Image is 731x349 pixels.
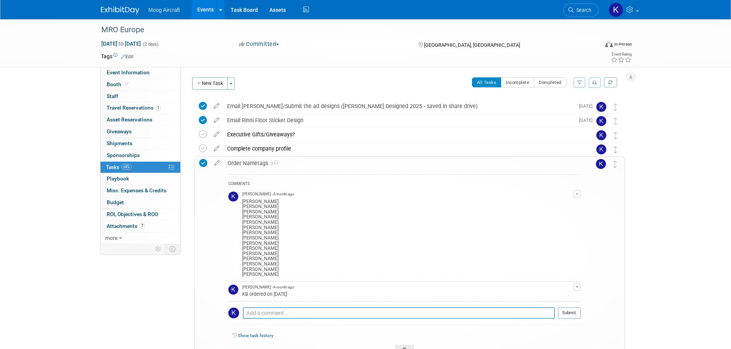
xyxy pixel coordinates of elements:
[101,209,180,220] a: ROI, Objectives & ROO
[101,102,180,114] a: Travel Reservations1
[149,7,180,13] span: Moog Aircraft
[101,233,180,244] a: more
[101,79,180,90] a: Booth
[223,128,581,141] div: Executive Gifts/Giveaways?
[101,150,180,161] a: Sponsorships
[228,285,238,295] img: Kelsey Blackley
[107,152,140,158] span: Sponsorships
[107,69,150,75] span: Event Information
[142,42,158,47] span: (2 days)
[210,103,223,110] a: edit
[101,91,180,102] a: Staff
[107,199,124,205] span: Budget
[117,41,125,47] span: to
[242,285,294,290] span: [PERSON_NAME] - A month ago
[107,187,167,193] span: Misc. Expenses & Credits
[614,132,617,139] i: Move task
[609,3,623,17] img: Kelsey Blackley
[614,146,617,153] i: Move task
[101,185,180,197] a: Misc. Expenses & Credits
[155,105,161,111] span: 1
[210,131,223,138] a: edit
[604,77,617,87] a: Refresh
[268,161,278,166] span: 2
[574,7,591,13] span: Search
[107,223,145,229] span: Attachments
[107,140,132,146] span: Shipments
[121,164,132,170] span: 64%
[152,244,165,254] td: Personalize Event Tab Strip
[107,175,129,182] span: Playbook
[107,116,152,123] span: Asset Reservations
[223,142,581,155] div: Complete company profile
[472,77,502,87] button: All Tasks
[236,40,282,48] button: Committed
[101,40,141,47] span: [DATE] [DATE]
[596,144,606,154] img: Kelsey Blackley
[223,100,574,113] div: Email [PERSON_NAME]/Submit the ad designs ([PERSON_NAME] Designed 2025 - saved in share drive)
[242,290,574,297] div: KB ordered on [DATE]
[242,192,294,197] span: [PERSON_NAME] - A month ago
[101,126,180,138] a: Giveaways
[121,54,134,59] a: Edit
[224,157,581,170] div: Order Nametags
[210,117,223,124] a: edit
[107,93,118,99] span: Staff
[101,67,180,79] a: Event Information
[101,162,180,173] a: Tasks64%
[192,77,228,90] button: New Task
[107,128,132,134] span: Giveaways
[228,308,239,318] img: Kelsey Blackley
[165,244,180,254] td: Toggle Event Tabs
[107,81,130,87] span: Booth
[105,235,117,241] span: more
[223,114,574,127] div: Email Rinni Floor Sticker Design
[614,41,632,47] div: In-Person
[101,7,139,14] img: ExhibitDay
[107,211,158,217] span: ROI, Objectives & ROO
[101,221,180,232] a: Attachments7
[210,160,224,167] a: edit
[139,223,145,229] span: 7
[101,138,180,149] a: Shipments
[424,42,520,48] span: [GEOGRAPHIC_DATA], [GEOGRAPHIC_DATA]
[101,173,180,185] a: Playbook
[210,145,223,152] a: edit
[558,307,581,319] button: Submit
[579,103,596,109] span: [DATE]
[579,118,596,123] span: [DATE]
[107,105,161,111] span: Travel Reservations
[101,52,134,60] td: Tags
[534,77,566,87] button: Completed
[613,161,617,168] i: Move task
[238,333,273,338] a: Show task history
[101,197,180,208] a: Budget
[228,192,238,202] img: Kelsey Blackley
[99,23,587,37] div: MRO Europe
[596,159,606,169] img: Kelsey Blackley
[501,77,534,87] button: Incomplete
[563,3,599,17] a: Search
[596,102,606,112] img: Kelsey Blackley
[106,164,132,170] span: Tasks
[101,114,180,126] a: Asset Reservations
[605,41,613,47] img: Format-Inperson.png
[242,197,574,277] div: [PERSON_NAME] [PERSON_NAME] [PERSON_NAME] [PERSON_NAME] [PERSON_NAME] [PERSON_NAME] [PERSON_NAME]...
[553,40,632,51] div: Event Format
[228,180,581,188] div: COMMENTS
[596,130,606,140] img: Kelsey Blackley
[611,52,632,56] div: Event Rating
[614,118,617,125] i: Move task
[614,103,617,111] i: Move task
[596,116,606,126] img: Kelsey Blackley
[125,82,129,86] i: Booth reservation complete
